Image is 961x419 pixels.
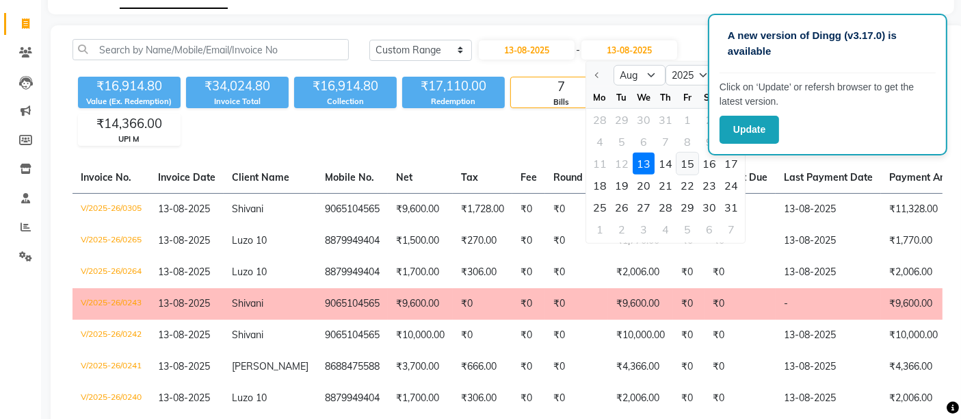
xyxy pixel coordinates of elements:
div: 5 [676,218,698,240]
td: ₹3,700.00 [388,351,453,383]
div: ₹14,366.00 [79,114,180,134]
td: V/2025-26/0265 [73,225,150,257]
div: Friday, September 5, 2025 [676,218,698,240]
div: 23 [698,175,720,196]
div: Sunday, August 17, 2025 [720,153,742,175]
div: 29 [676,196,698,218]
div: Wednesday, August 27, 2025 [633,196,655,218]
td: 8879949404 [317,383,388,414]
td: ₹0 [512,288,545,320]
span: 13-08-2025 [158,329,210,341]
p: A new version of Dingg (v3.17.0) is available [728,28,927,59]
div: Wednesday, August 13, 2025 [633,153,655,175]
div: 7 [511,77,612,97]
span: Tax [461,171,478,183]
span: Luzo 10 [232,266,267,278]
td: ₹0 [512,193,545,225]
span: Last Payment Date [784,171,873,183]
input: Search by Name/Mobile/Email/Invoice No [73,39,349,60]
div: Tu [611,86,633,108]
div: Value (Ex. Redemption) [78,96,181,107]
div: Monday, September 1, 2025 [589,218,611,240]
div: Wednesday, August 20, 2025 [633,175,655,196]
div: Tuesday, August 19, 2025 [611,175,633,196]
td: 9065104565 [317,320,388,351]
td: ₹0 [453,320,512,351]
td: ₹0 [705,257,776,288]
div: UPI M [79,134,180,145]
td: V/2025-26/0264 [73,257,150,288]
td: ₹0 [705,383,776,414]
td: ₹0 [512,351,545,383]
div: Friday, August 22, 2025 [676,175,698,196]
td: ₹9,600.00 [388,193,453,225]
select: Select year [666,65,718,86]
td: V/2025-26/0240 [73,383,150,414]
td: ₹0 [545,320,608,351]
td: ₹306.00 [453,257,512,288]
div: Saturday, August 16, 2025 [698,153,720,175]
td: 13-08-2025 [776,257,881,288]
td: ₹270.00 [453,225,512,257]
span: Shivani [232,297,263,309]
td: ₹0 [705,351,776,383]
span: Net [396,171,412,183]
div: Invoice Total [186,96,289,107]
p: Click on ‘Update’ or refersh browser to get the latest version. [720,80,936,109]
span: Luzo 10 [232,234,267,246]
div: We [633,86,655,108]
td: V/2025-26/0241 [73,351,150,383]
select: Select month [614,65,666,86]
div: Friday, August 29, 2025 [676,196,698,218]
td: ₹0 [545,225,608,257]
span: Client Name [232,171,289,183]
span: 13-08-2025 [158,297,210,309]
td: ₹1,728.00 [453,193,512,225]
td: ₹0 [453,288,512,320]
div: ₹34,024.80 [186,77,289,96]
td: - [776,288,881,320]
span: Shivani [232,329,263,341]
td: 8879949404 [317,225,388,257]
td: ₹306.00 [453,383,512,414]
td: ₹9,600.00 [608,288,673,320]
td: 13-08-2025 [776,383,881,414]
div: Fr [676,86,698,108]
div: 16 [698,153,720,175]
div: Monday, August 18, 2025 [589,175,611,196]
div: Saturday, August 23, 2025 [698,175,720,196]
div: Saturday, September 6, 2025 [698,218,720,240]
div: 24 [720,175,742,196]
span: Mobile No. [325,171,374,183]
div: ₹16,914.80 [294,77,397,96]
div: Thursday, August 28, 2025 [655,196,676,218]
td: ₹1,700.00 [388,257,453,288]
td: 13-08-2025 [776,320,881,351]
td: ₹2,006.00 [608,257,673,288]
div: Tuesday, September 2, 2025 [611,218,633,240]
div: Friday, August 15, 2025 [676,153,698,175]
div: Sunday, August 24, 2025 [720,175,742,196]
div: 31 [720,196,742,218]
td: ₹10,000.00 [608,320,673,351]
span: 13-08-2025 [158,360,210,372]
div: Redemption [402,96,505,107]
div: 19 [611,175,633,196]
td: 13-08-2025 [776,351,881,383]
td: 8688475588 [317,351,388,383]
td: ₹0 [545,351,608,383]
td: ₹0 [512,320,545,351]
div: Thursday, September 4, 2025 [655,218,676,240]
td: 13-08-2025 [776,225,881,257]
div: Bills [511,97,612,108]
div: Sa [698,86,720,108]
span: [PERSON_NAME] [232,360,308,372]
td: ₹1,700.00 [388,383,453,414]
span: 13-08-2025 [158,392,210,404]
div: 2 [611,218,633,240]
td: ₹0 [545,257,608,288]
div: 26 [611,196,633,218]
div: 25 [589,196,611,218]
div: Wednesday, September 3, 2025 [633,218,655,240]
div: 18 [589,175,611,196]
